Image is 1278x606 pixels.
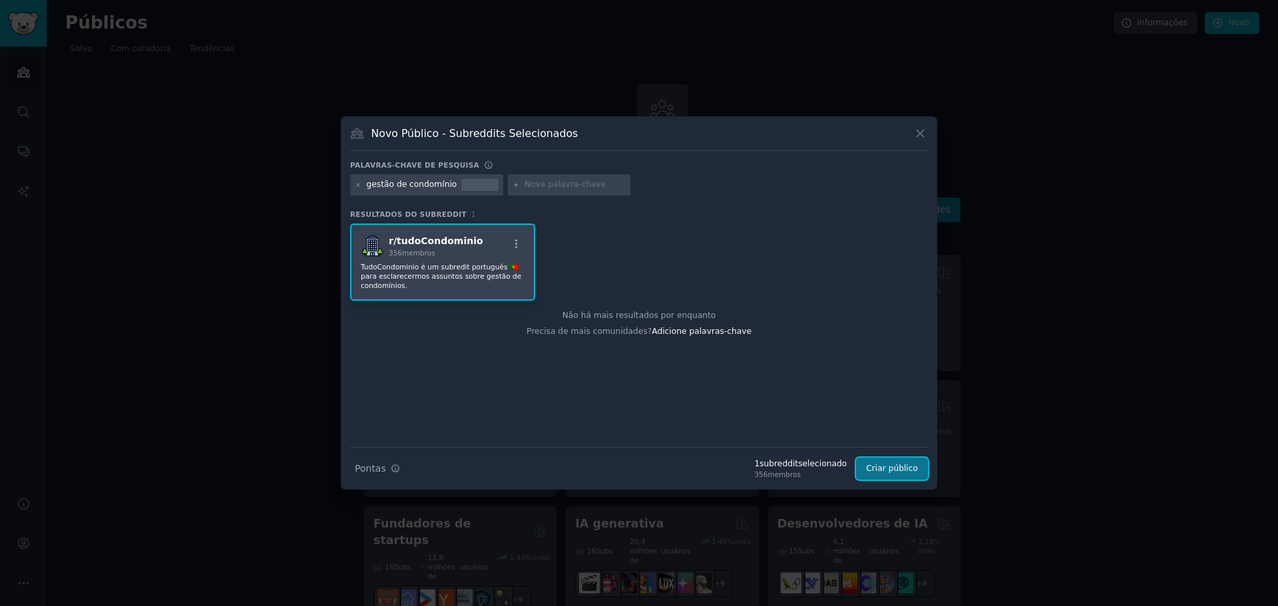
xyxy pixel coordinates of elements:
[767,470,801,478] font: membros
[652,327,751,336] font: Adicione palavras-chave
[527,327,652,336] font: Precisa de mais comunidades?
[471,210,476,218] font: 1
[361,263,521,289] font: TudoCondominio é um subredit português 🇵🇹 para esclarecermos assuntos sobre gestão de condomínios.
[754,459,759,468] font: 1
[402,249,435,257] font: membros
[397,235,483,246] font: tudoCondominio
[754,470,767,478] font: 356
[389,235,397,246] font: r/
[856,458,928,480] button: Criar público
[371,127,578,140] font: Novo Público - Subreddits Selecionados
[367,180,457,189] font: gestão de condomínio
[350,210,467,218] font: Resultados do Subreddit
[350,457,405,480] button: Pontas
[389,249,402,257] font: 356
[562,311,716,320] font: Não há mais resultados por enquanto
[350,161,479,169] font: Palavras-chave de pesquisa
[361,234,384,257] img: tudoCondomínio
[355,463,386,474] font: Pontas
[525,179,626,191] input: Nova palavra-chave
[798,459,847,468] font: selecionado
[866,464,918,473] font: Criar público
[759,459,798,468] font: subreddit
